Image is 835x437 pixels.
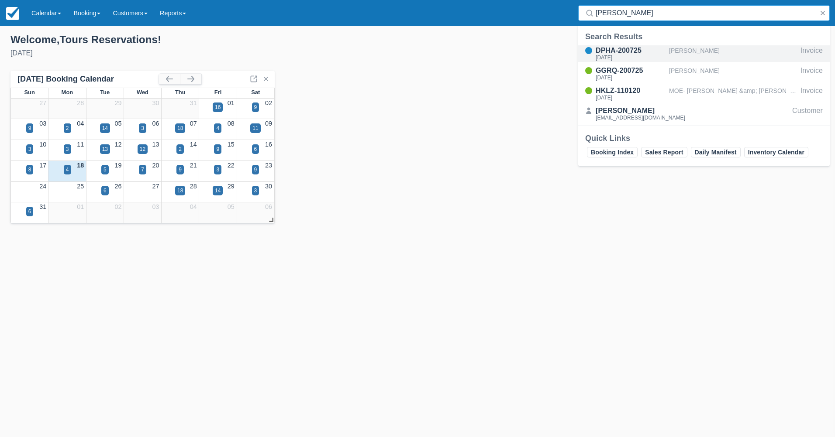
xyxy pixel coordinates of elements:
[39,203,46,210] a: 31
[254,145,257,153] div: 6
[152,162,159,169] a: 20
[800,65,823,82] div: Invoice
[215,187,221,195] div: 14
[152,141,159,148] a: 13
[596,85,666,96] div: HKLZ-110120
[596,45,666,56] div: DPHA-200725
[578,85,830,102] a: HKLZ-110120[DATE]MOE- [PERSON_NAME] &amp; [PERSON_NAME]Invoice
[265,99,272,106] a: 02
[24,89,35,96] span: Sun
[252,124,258,132] div: 11
[62,89,73,96] span: Mon
[265,141,272,148] a: 16
[39,99,46,106] a: 27
[800,45,823,62] div: Invoice
[114,162,121,169] a: 19
[216,145,219,153] div: 9
[66,166,69,174] div: 4
[104,166,107,174] div: 5
[265,183,272,190] a: 30
[141,124,144,132] div: 3
[175,89,186,96] span: Thu
[691,147,741,157] a: Daily Manifest
[228,99,235,106] a: 01
[104,187,107,195] div: 6
[585,133,823,143] div: Quick Links
[254,187,257,195] div: 3
[140,145,145,153] div: 12
[669,65,797,82] div: [PERSON_NAME]
[77,203,84,210] a: 01
[228,120,235,127] a: 08
[265,120,272,127] a: 09
[265,203,272,210] a: 06
[114,120,121,127] a: 05
[17,74,159,84] div: [DATE] Booking Calendar
[114,99,121,106] a: 29
[792,106,823,122] div: Customer
[216,166,219,174] div: 3
[77,162,84,169] a: 18
[228,162,235,169] a: 22
[152,203,159,210] a: 03
[190,99,197,106] a: 31
[228,183,235,190] a: 29
[669,85,797,102] div: MOE- [PERSON_NAME] &amp; [PERSON_NAME]
[669,45,797,62] div: [PERSON_NAME]
[596,55,666,60] div: [DATE]
[141,166,144,174] div: 7
[152,99,159,106] a: 30
[39,120,46,127] a: 03
[114,203,121,210] a: 02
[10,33,411,46] div: Welcome , Tours Reservations !
[585,31,823,42] div: Search Results
[100,89,110,96] span: Tue
[66,145,69,153] div: 3
[190,141,197,148] a: 14
[177,124,183,132] div: 18
[28,145,31,153] div: 3
[641,147,687,157] a: Sales Report
[77,183,84,190] a: 25
[215,103,221,111] div: 16
[254,103,257,111] div: 9
[578,106,830,122] a: [PERSON_NAME][EMAIL_ADDRESS][DOMAIN_NAME]Customer
[6,7,19,20] img: checkfront-main-nav-mini-logo.png
[179,145,182,153] div: 2
[596,75,666,80] div: [DATE]
[744,147,808,157] a: Inventory Calendar
[190,120,197,127] a: 07
[190,203,197,210] a: 04
[66,124,69,132] div: 2
[77,120,84,127] a: 04
[587,147,638,157] a: Booking Index
[28,166,31,174] div: 8
[596,65,666,76] div: GGRQ-200725
[77,99,84,106] a: 28
[596,115,685,120] div: [EMAIL_ADDRESS][DOMAIN_NAME]
[228,141,235,148] a: 15
[28,124,31,132] div: 9
[578,45,830,62] a: DPHA-200725[DATE][PERSON_NAME]Invoice
[190,162,197,169] a: 21
[39,183,46,190] a: 24
[114,141,121,148] a: 12
[596,95,666,100] div: [DATE]
[102,145,108,153] div: 13
[77,141,84,148] a: 11
[179,166,182,174] div: 9
[39,141,46,148] a: 10
[10,48,411,58] div: [DATE]
[251,89,260,96] span: Sat
[800,85,823,102] div: Invoice
[596,106,685,116] div: [PERSON_NAME]
[190,183,197,190] a: 28
[228,203,235,210] a: 05
[102,124,108,132] div: 14
[214,89,222,96] span: Fri
[137,89,148,96] span: Wed
[265,162,272,169] a: 23
[152,120,159,127] a: 06
[39,162,46,169] a: 17
[578,65,830,82] a: GGRQ-200725[DATE][PERSON_NAME]Invoice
